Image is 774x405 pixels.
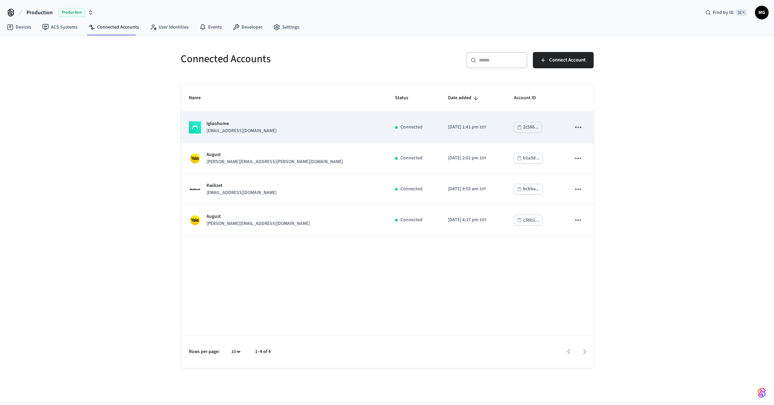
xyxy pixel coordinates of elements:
[194,21,227,33] a: Events
[448,155,486,162] div: America/New_York
[189,348,220,355] p: Rows per page:
[58,8,85,17] span: Production
[189,152,201,164] img: Yale Logo, Square
[395,93,417,103] span: Status
[206,120,276,127] p: Igloohome
[181,85,594,236] table: sticky table
[514,184,543,194] button: bcbba...
[26,8,53,17] span: Production
[448,216,479,224] span: [DATE] 4:17 pm
[514,215,542,225] button: c3bb1...
[448,155,479,162] span: [DATE] 2:01 pm
[448,124,479,131] span: [DATE] 1:41 pm
[448,124,486,131] div: America/New_York
[480,217,486,223] span: EDT
[228,347,244,357] div: 10
[181,52,383,66] h5: Connected Accounts
[400,155,422,162] p: Connected
[514,93,545,103] span: Account ID
[549,56,586,65] span: Connect Account
[736,9,747,16] span: ⌘ K
[514,122,542,133] button: 2c586...
[713,9,734,16] span: Find by ID
[189,93,210,103] span: Name
[533,52,594,68] button: Connect Account
[523,154,540,162] div: b1a3d...
[756,6,768,19] span: MG
[514,153,543,163] button: b1a3d...
[448,186,486,193] div: America/New_York
[83,21,144,33] a: Connected Accounts
[189,183,201,195] img: Kwikset Logo, Square
[758,387,766,398] img: SeamLogoGradient.69752ec5.svg
[523,216,539,225] div: c3bb1...
[523,123,539,131] div: 2c586...
[480,124,486,130] span: EDT
[268,21,305,33] a: Settings
[255,348,271,355] p: 1–4 of 4
[700,6,752,19] div: Find by ID⌘ K
[227,21,268,33] a: Developer
[480,186,486,192] span: EDT
[480,155,486,161] span: EDT
[400,186,422,193] p: Connected
[523,185,540,193] div: bcbba...
[206,158,343,165] p: [PERSON_NAME][EMAIL_ADDRESS][PERSON_NAME][DOMAIN_NAME]
[206,182,276,189] p: Kwikset
[1,21,37,33] a: Devices
[206,151,343,158] p: August
[448,216,486,224] div: America/New_York
[206,189,276,196] p: [EMAIL_ADDRESS][DOMAIN_NAME]
[206,127,276,135] p: [EMAIL_ADDRESS][DOMAIN_NAME]
[189,121,201,134] img: igloohome_logo
[206,220,310,227] p: [PERSON_NAME][EMAIL_ADDRESS][DOMAIN_NAME]
[448,93,480,103] span: Date added
[189,214,201,226] img: Yale Logo, Square
[400,124,422,131] p: Connected
[144,21,194,33] a: User Identities
[755,6,769,19] button: MG
[400,216,422,224] p: Connected
[37,21,83,33] a: ACS Systems
[206,213,310,220] p: August
[448,186,478,193] span: [DATE] 9:55 am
